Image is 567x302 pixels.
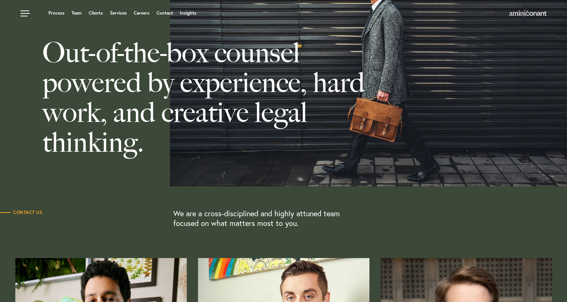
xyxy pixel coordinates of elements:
a: Services [110,11,127,15]
a: Clients [89,11,103,15]
a: Team [72,11,82,15]
a: Process [48,11,64,15]
p: We are a cross-disciplined and highly attuned team focused on what matters most to you. [173,209,364,228]
a: Careers [134,11,149,15]
a: Home [509,11,546,17]
img: Amini & Conant [509,10,546,16]
a: Contact [156,11,173,15]
a: Insights [180,11,196,15]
